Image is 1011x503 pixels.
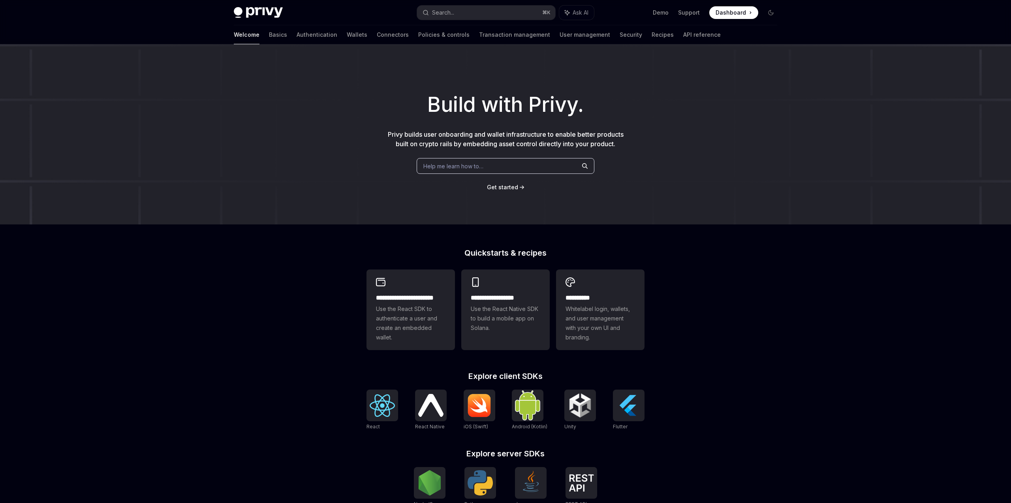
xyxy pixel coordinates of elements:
img: React [370,394,395,417]
span: Dashboard [716,9,746,17]
span: React Native [415,424,445,430]
a: ReactReact [366,390,398,431]
a: Demo [653,9,669,17]
span: React [366,424,380,430]
img: iOS (Swift) [467,394,492,417]
img: Java [518,470,543,495]
span: Android (Kotlin) [512,424,547,430]
a: Transaction management [479,25,550,44]
button: Ask AI [559,6,594,20]
h2: Quickstarts & recipes [366,249,645,257]
a: Get started [487,183,518,191]
img: React Native [418,394,443,416]
button: Search...⌘K [417,6,555,20]
a: FlutterFlutter [613,390,645,431]
span: Unity [564,424,576,430]
span: iOS (Swift) [464,424,488,430]
a: Support [678,9,700,17]
img: Python [468,470,493,495]
img: Unity [568,393,593,418]
span: Use the React Native SDK to build a mobile app on Solana. [471,304,540,333]
img: NodeJS [417,470,442,495]
a: Welcome [234,25,259,44]
span: Get started [487,184,518,190]
span: Ask AI [573,9,588,17]
a: UnityUnity [564,390,596,431]
img: Flutter [616,393,641,418]
a: Basics [269,25,287,44]
a: Android (Kotlin)Android (Kotlin) [512,390,547,431]
h1: Build with Privy. [13,89,998,120]
img: REST API [569,474,594,492]
a: Security [620,25,642,44]
button: Toggle dark mode [765,6,777,19]
a: Recipes [652,25,674,44]
a: API reference [683,25,721,44]
img: Android (Kotlin) [515,390,540,420]
a: Authentication [297,25,337,44]
a: React NativeReact Native [415,390,447,431]
h2: Explore server SDKs [366,450,645,458]
h2: Explore client SDKs [366,372,645,380]
span: Help me learn how to… [423,162,483,170]
a: Wallets [347,25,367,44]
span: ⌘ K [542,9,551,16]
span: Flutter [613,424,628,430]
a: Policies & controls [418,25,470,44]
span: Use the React SDK to authenticate a user and create an embedded wallet. [376,304,445,342]
a: Connectors [377,25,409,44]
div: Search... [432,8,454,17]
span: Privy builds user onboarding and wallet infrastructure to enable better products built on crypto ... [388,130,624,148]
a: User management [560,25,610,44]
a: **** *****Whitelabel login, wallets, and user management with your own UI and branding. [556,269,645,350]
span: Whitelabel login, wallets, and user management with your own UI and branding. [566,304,635,342]
a: **** **** **** ***Use the React Native SDK to build a mobile app on Solana. [461,269,550,350]
img: dark logo [234,7,283,18]
a: iOS (Swift)iOS (Swift) [464,390,495,431]
a: Dashboard [709,6,758,19]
